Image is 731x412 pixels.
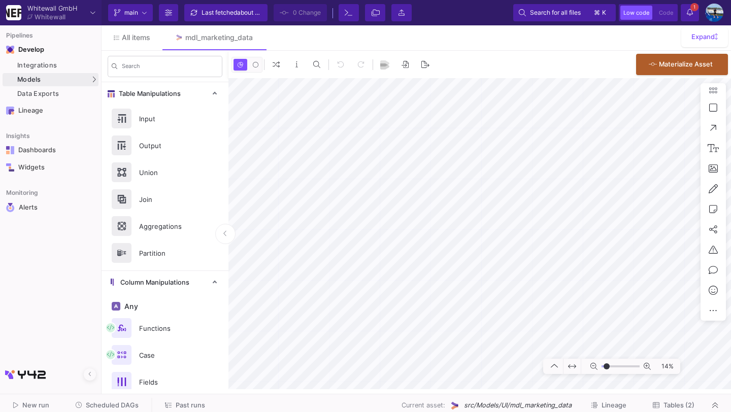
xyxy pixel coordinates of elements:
div: Partition [133,246,203,261]
span: Table Manipulations [115,90,181,98]
span: New run [22,401,49,409]
button: Partition [102,239,228,266]
mat-expansion-panel-header: Table Manipulations [102,82,228,105]
div: Whitewall [35,14,65,20]
button: Search for all files⌘k [513,4,616,21]
div: Functions [133,321,203,336]
div: Lineage [18,107,84,115]
button: 1 [681,4,699,21]
div: Dashboards [18,146,84,154]
img: Navigation icon [6,146,14,154]
span: ⌘ [594,7,600,19]
img: Tab icon [175,33,183,42]
button: Code [656,6,676,20]
button: Output [102,132,228,159]
span: Tables (2) [663,401,694,409]
span: Column Manipulations [116,279,189,287]
a: Data Exports [3,87,98,100]
span: Code [659,9,673,16]
button: Case [102,341,228,368]
button: Aggregations [102,213,228,239]
div: Aggregations [133,219,203,234]
span: k [602,7,606,19]
span: Current asset: [402,400,445,410]
span: Low code [623,9,649,16]
div: Union [133,165,203,180]
span: 14% [655,358,678,375]
a: Navigation iconWidgets [3,159,98,176]
div: Whitewall GmbH [27,5,77,12]
span: Past runs [176,401,205,409]
img: Navigation icon [6,46,14,54]
div: mdl_marketing_data [185,33,253,42]
button: ⌘k [591,7,610,19]
div: Output [133,138,203,153]
span: 1 [690,3,699,11]
div: Join [133,192,203,207]
div: Alerts [19,203,85,212]
button: main [108,4,153,21]
mat-expansion-panel-header: Column Manipulations [102,271,228,294]
button: Last fetchedabout 2 hours ago [184,4,268,21]
span: Lineage [602,401,626,409]
mat-expansion-panel-header: Navigation iconDevelop [3,42,98,58]
div: Widgets [18,163,84,171]
button: Functions [102,315,228,341]
span: Search for all files [530,5,581,20]
span: about 2 hours ago [237,9,288,16]
div: Table Manipulations [102,105,228,270]
div: Last fetched [202,5,262,20]
img: UI Model [449,400,460,411]
span: Models [17,76,41,84]
div: Data Exports [17,90,96,98]
button: Materialize Asset [636,54,728,75]
span: Materialize Asset [659,60,713,68]
span: Scheduled DAGs [86,401,139,409]
button: Low code [620,6,652,20]
div: Input [133,111,203,126]
a: Navigation iconDashboards [3,142,98,158]
span: Any [122,302,138,311]
a: Navigation iconLineage [3,102,98,119]
a: Integrations [3,59,98,72]
span: All items [122,33,150,42]
img: Navigation icon [6,203,15,212]
div: Case [133,348,203,363]
button: Input [102,105,228,132]
div: Fields [133,374,203,390]
input: Search [122,64,218,72]
span: main [124,5,138,20]
button: Union [102,159,228,186]
div: Develop [18,46,34,54]
img: YZ4Yr8zUCx6JYM5gIgaTIQYeTXdcwQjnYC8iZtTV.png [6,5,21,20]
div: Integrations [17,61,96,70]
img: AEdFTp4_RXFoBzJxSaYPMZp7Iyigz82078j9C0hFtL5t=s96-c [705,4,723,22]
button: Join [102,186,228,213]
button: Fields [102,368,228,395]
span: src/Models/UI/mdl_marketing_data [464,400,572,410]
img: Navigation icon [6,163,14,171]
a: Navigation iconAlerts [3,199,98,216]
img: Navigation icon [6,107,14,115]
